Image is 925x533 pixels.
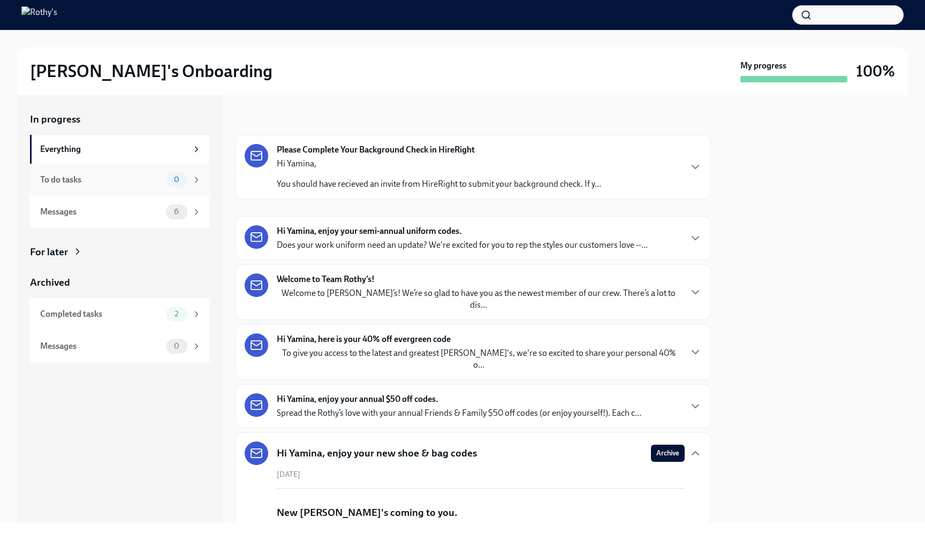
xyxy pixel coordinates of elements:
p: Hi Yamina, [277,158,601,170]
div: For later [30,245,68,259]
strong: My progress [740,60,786,72]
span: [DATE] [277,469,300,479]
div: Messages [40,340,162,352]
a: Messages6 [30,196,210,228]
h3: 100% [856,62,895,81]
strong: Hi Yamina, enjoy your annual $50 off codes. [277,393,438,405]
div: Everything [40,143,187,155]
a: Completed tasks2 [30,298,210,330]
a: To do tasks0 [30,164,210,196]
a: For later [30,245,210,259]
span: Archive [656,448,679,459]
p: You should have recieved an invite from HireRight to submit your background check. If y... [277,178,601,190]
a: Everything [30,135,210,164]
p: Spread the Rothy’s love with your annual Friends & Family $50 off codes (or enjoy yourself!). Eac... [277,407,641,419]
p: Does your work uniform need an update? We're excited for you to rep the styles our customers love... [277,239,648,251]
h5: Hi Yamina, enjoy your new shoe & bag codes [277,446,477,460]
a: Archived [30,276,210,290]
a: In progress [30,112,210,126]
span: 0 [168,342,186,350]
div: Messages [40,206,162,218]
h2: [PERSON_NAME]'s Onboarding [30,60,272,82]
span: 0 [168,176,186,184]
span: 6 [168,208,185,216]
button: Archive [651,445,685,462]
p: Welcome to [PERSON_NAME]’s! We’re so glad to have you as the newest member of our crew. There’s a... [277,287,680,311]
img: Rothy's [21,6,57,24]
p: New [PERSON_NAME]'s coming to you. [277,506,458,520]
strong: Hi Yamina, enjoy your semi-annual uniform codes. [277,225,462,237]
div: In progress [236,112,286,126]
div: Completed tasks [40,308,162,320]
div: To do tasks [40,174,162,186]
a: Messages0 [30,330,210,362]
strong: Welcome to Team Rothy’s! [277,273,375,285]
p: To give you access to the latest and greatest [PERSON_NAME]'s, we're so excited to share your per... [277,347,680,371]
strong: Hi Yamina, here is your 40% off evergreen code [277,333,451,345]
span: 2 [168,310,185,318]
strong: Please Complete Your Background Check in HireRight [277,144,475,156]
